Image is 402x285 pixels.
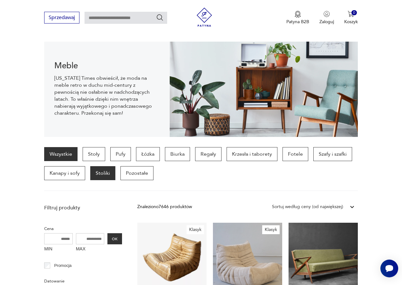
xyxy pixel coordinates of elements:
[195,8,214,27] img: Patyna - sklep z meblami i dekoracjami vintage
[44,12,79,24] button: Sprzedawaj
[54,75,160,117] p: [US_STATE] Times obwieścił, że moda na meble retro w duchu mid-century z pewnością nie osłabnie w...
[324,11,330,17] img: Ikonka użytkownika
[227,147,277,161] a: Krzesła i taborety
[319,11,334,25] button: Zaloguj
[156,14,164,21] button: Szukaj
[54,262,72,269] p: Promocja
[44,204,122,211] p: Filtruj produkty
[165,147,190,161] a: Biurka
[76,244,105,254] label: MAX
[44,166,85,180] a: Kanapy i sofy
[110,147,131,161] a: Pufy
[380,260,398,277] iframe: Smartsupp widget button
[344,11,358,25] button: 0Koszyk
[120,166,153,180] a: Pozostałe
[348,11,354,17] img: Ikona koszyka
[90,166,115,180] a: Stoliki
[136,147,160,161] a: Łóżka
[286,11,309,25] a: Ikona medaluPatyna B2B
[313,147,352,161] a: Szafy i szafki
[137,203,192,210] div: Znaleziono 7646 produktów
[286,19,309,25] p: Patyna B2B
[344,19,358,25] p: Koszyk
[295,11,301,18] img: Ikona medalu
[319,19,334,25] p: Zaloguj
[54,62,160,70] h1: Meble
[272,203,343,210] div: Sortuj według ceny (od największej)
[195,147,221,161] a: Regały
[107,233,122,244] button: OK
[44,147,78,161] a: Wszystkie
[44,278,122,285] p: Datowanie
[44,16,79,20] a: Sprzedawaj
[286,11,309,25] button: Patyna B2B
[44,244,73,254] label: MIN
[351,10,357,16] div: 0
[83,147,105,161] a: Stoły
[283,147,308,161] a: Fotele
[170,42,358,137] img: Meble
[44,225,122,232] p: Cena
